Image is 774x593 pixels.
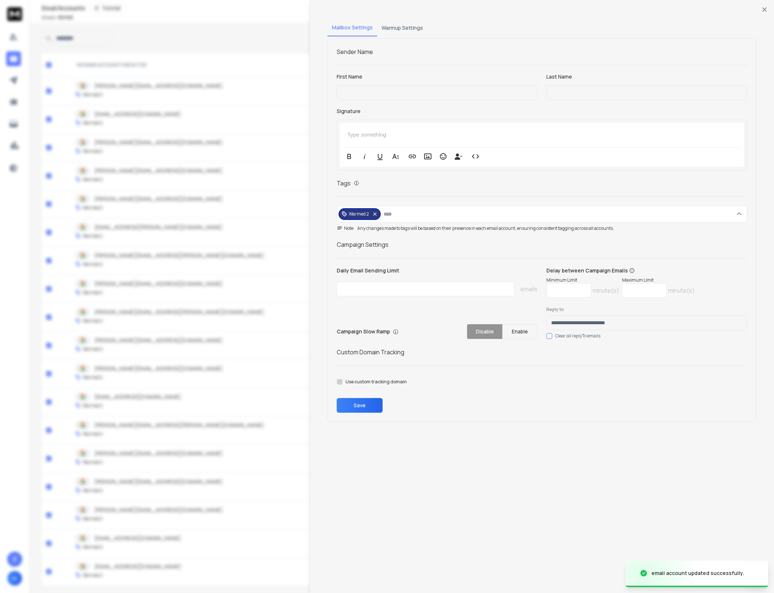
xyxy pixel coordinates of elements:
[337,179,351,188] h1: Tags
[337,328,398,335] p: Campaign Slow Ramp
[405,149,419,164] button: Insert Link (⌘K)
[358,149,372,164] button: Italic (⌘I)
[337,240,747,249] h1: Campaign Settings
[388,149,402,164] button: More Text
[467,324,502,339] button: Disable
[502,324,538,339] button: Enable
[337,348,747,357] h1: Custom Domain Tracking
[337,74,538,79] label: First Name
[337,109,747,114] label: Signature
[337,267,538,277] p: Daily Email Sending Limit
[328,19,377,36] button: Mailbox Settings
[546,277,619,283] p: Minimum Limit
[342,149,356,164] button: Bold (⌘B)
[469,149,482,164] button: Code View
[546,307,747,312] label: Reply to
[337,225,747,231] div: Any changes made to tags will be based on their presence in each email account, ensuring consiste...
[593,286,619,295] p: minute(s)
[346,379,407,385] label: Use custom tracking domain
[622,277,695,283] p: Maximum Limit
[421,149,435,164] button: Insert Image (⌘P)
[373,149,387,164] button: Underline (⌘U)
[520,285,538,293] p: emails
[668,286,695,295] p: minute(s)
[337,47,747,56] h1: Sender Name
[555,333,600,339] label: Clear all replyTo emails
[337,398,383,413] button: Save
[452,149,466,164] button: Insert Unsubscribe Link
[377,20,427,36] button: Warmup Settings
[436,149,450,164] button: Emoticons
[349,211,369,217] p: Warmed 2
[337,225,354,231] span: Note:
[546,74,747,79] label: Last Name
[546,267,695,274] p: Delay between Campaign Emails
